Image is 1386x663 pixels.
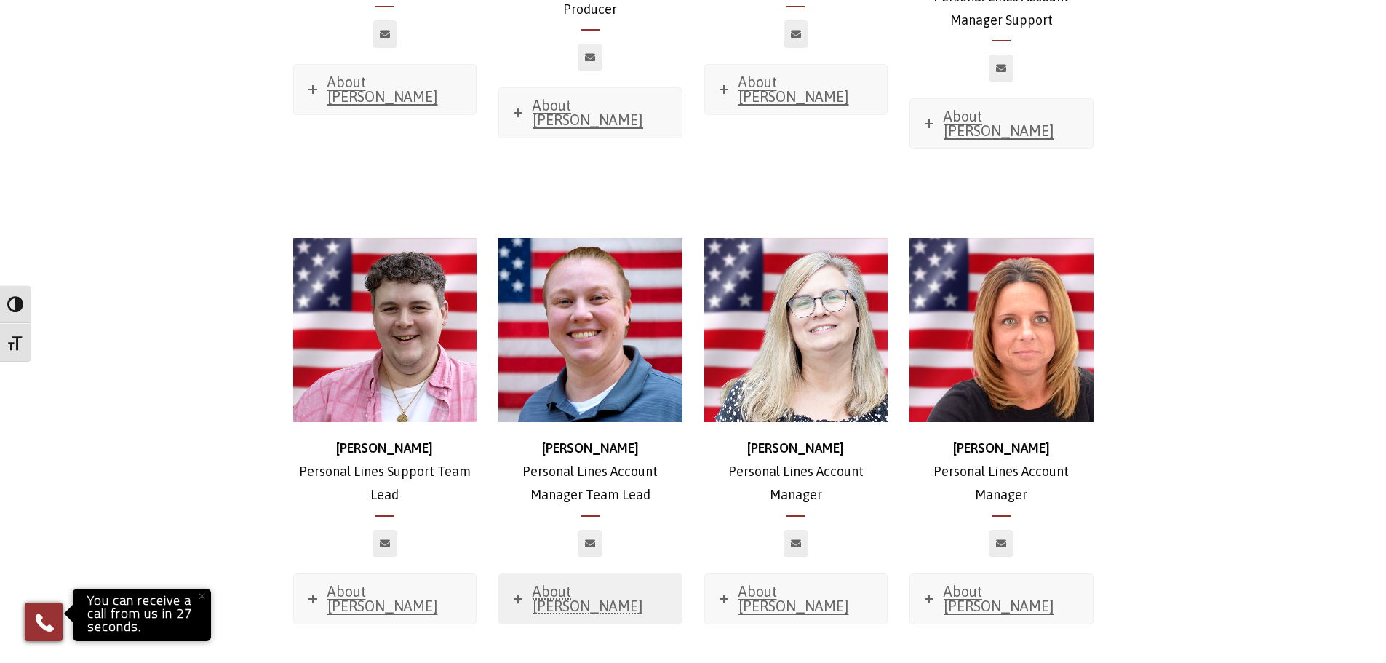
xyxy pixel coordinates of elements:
strong: [PERSON_NAME] [336,440,433,456]
a: About [PERSON_NAME] [910,99,1093,148]
img: Phone icon [33,611,56,634]
p: You can receive a call from us in 27 seconds. [76,592,207,638]
p: Personal Lines Support Team Lead [293,437,477,507]
span: About [PERSON_NAME] [944,108,1054,139]
a: About [PERSON_NAME] [294,65,477,114]
img: Dawn_500x500 [704,238,888,422]
span: About [PERSON_NAME] [327,583,438,614]
strong: [PERSON_NAME] [747,440,844,456]
span: About [PERSON_NAME] [327,74,438,105]
span: About [PERSON_NAME] [533,583,643,614]
p: Personal Lines Account Manager [704,437,888,507]
img: Blake_500x500 [293,238,477,422]
p: Personal Lines Account Manager [909,437,1094,507]
a: About [PERSON_NAME] [499,88,682,138]
span: About [PERSON_NAME] [944,583,1054,614]
span: About [PERSON_NAME] [738,583,849,614]
span: About [PERSON_NAME] [533,97,643,128]
a: About [PERSON_NAME] [705,574,888,624]
a: About [PERSON_NAME] [705,65,888,114]
strong: [PERSON_NAME] [542,440,639,456]
p: Personal Lines Account Manager Team Lead [498,437,682,507]
img: Alice Taylor_500x500 [909,238,1094,422]
a: About [PERSON_NAME] [499,574,682,624]
button: Close [186,580,218,612]
span: About [PERSON_NAME] [738,74,849,105]
a: About [PERSON_NAME] [294,574,477,624]
a: About [PERSON_NAME] [910,574,1093,624]
strong: [PERSON_NAME] [953,440,1050,456]
img: Darlene 1 [498,238,682,422]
